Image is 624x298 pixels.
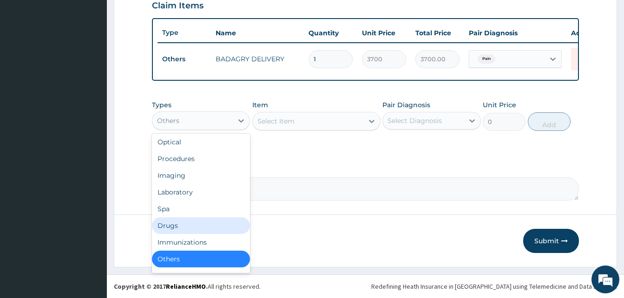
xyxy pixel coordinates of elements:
[152,201,250,217] div: Spa
[304,24,357,42] th: Quantity
[48,52,156,64] div: Chat with us now
[257,117,295,126] div: Select Item
[483,100,516,110] label: Unit Price
[152,251,250,267] div: Others
[523,229,579,253] button: Submit
[152,101,171,109] label: Types
[107,274,624,298] footer: All rights reserved.
[152,267,250,284] div: Gym
[166,282,206,291] a: RelianceHMO
[158,24,211,41] th: Type
[371,282,617,291] div: Redefining Heath Insurance in [GEOGRAPHIC_DATA] using Telemedicine and Data Science!
[152,234,250,251] div: Immunizations
[152,164,579,172] label: Comment
[158,51,211,68] td: Others
[411,24,464,42] th: Total Price
[566,24,613,42] th: Actions
[152,150,250,167] div: Procedures
[528,112,571,131] button: Add
[152,1,204,11] h3: Claim Items
[152,167,250,184] div: Imaging
[152,5,175,27] div: Minimize live chat window
[114,282,208,291] strong: Copyright © 2017 .
[54,90,128,183] span: We're online!
[152,217,250,234] div: Drugs
[152,134,250,150] div: Optical
[211,24,304,42] th: Name
[157,116,179,125] div: Others
[152,184,250,201] div: Laboratory
[17,46,38,70] img: d_794563401_company_1708531726252_794563401
[5,199,177,232] textarea: Type your message and hit 'Enter'
[382,100,430,110] label: Pair Diagnosis
[464,24,566,42] th: Pair Diagnosis
[252,100,268,110] label: Item
[357,24,411,42] th: Unit Price
[211,50,304,68] td: BADAGRY DELIVERY
[388,116,442,125] div: Select Diagnosis
[478,54,495,64] span: Pain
